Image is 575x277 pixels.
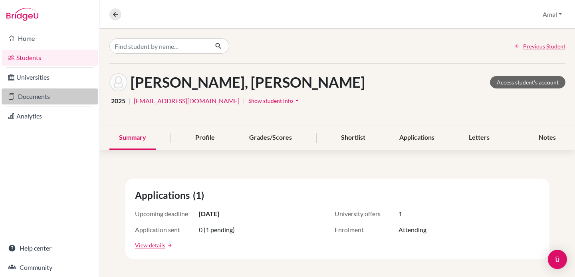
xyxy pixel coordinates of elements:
[293,96,301,104] i: arrow_drop_down
[6,8,38,21] img: Bridge-U
[335,225,399,235] span: Enrolment
[134,96,240,106] a: [EMAIL_ADDRESS][DOMAIN_NAME]
[199,209,219,219] span: [DATE]
[135,209,199,219] span: Upcoming deadline
[193,188,207,203] span: (1)
[459,126,499,150] div: Letters
[186,126,224,150] div: Profile
[243,96,245,106] span: |
[2,259,98,275] a: Community
[109,126,156,150] div: Summary
[335,209,399,219] span: University offers
[514,42,565,50] a: Previous Student
[399,225,426,235] span: Attending
[490,76,565,88] a: Access student's account
[399,209,402,219] span: 1
[2,240,98,256] a: Help center
[539,7,565,22] button: Amal
[529,126,565,150] div: Notes
[109,73,127,91] img: Pape Mounir Ndiaye's avatar
[2,30,98,46] a: Home
[2,108,98,124] a: Analytics
[109,38,208,54] input: Find student by name...
[390,126,444,150] div: Applications
[135,241,165,249] a: View details
[240,126,301,150] div: Grades/Scores
[135,225,199,235] span: Application sent
[135,188,193,203] span: Applications
[2,69,98,85] a: Universities
[199,225,235,235] span: 0 (1 pending)
[165,243,172,248] a: arrow_forward
[111,96,125,106] span: 2025
[331,126,375,150] div: Shortlist
[248,94,301,107] button: Show student infoarrow_drop_down
[2,50,98,66] a: Students
[248,97,293,104] span: Show student info
[523,42,565,50] span: Previous Student
[548,250,567,269] div: Open Intercom Messenger
[131,74,365,91] h1: [PERSON_NAME], [PERSON_NAME]
[129,96,131,106] span: |
[2,88,98,104] a: Documents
